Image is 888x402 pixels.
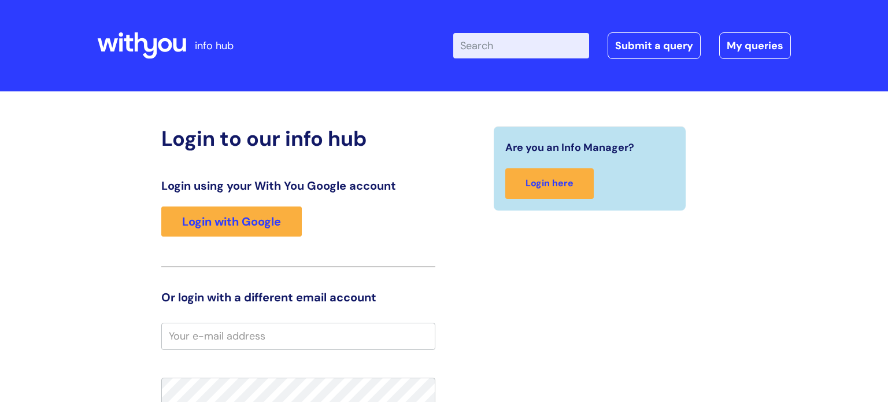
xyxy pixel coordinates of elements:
a: Submit a query [608,32,701,59]
input: Your e-mail address [161,323,435,349]
a: My queries [719,32,791,59]
h2: Login to our info hub [161,126,435,151]
span: Are you an Info Manager? [505,138,634,157]
a: Login here [505,168,594,199]
p: info hub [195,36,234,55]
h3: Login using your With You Google account [161,179,435,193]
input: Search [453,33,589,58]
h3: Or login with a different email account [161,290,435,304]
a: Login with Google [161,206,302,237]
